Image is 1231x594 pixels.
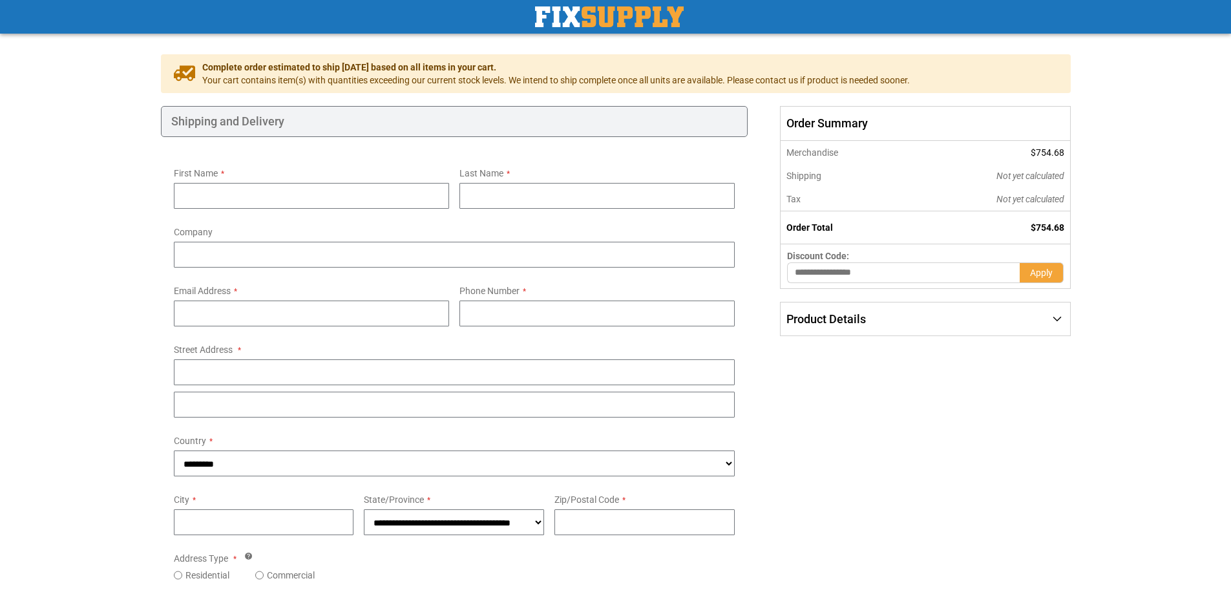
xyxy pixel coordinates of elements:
[786,171,821,181] span: Shipping
[1030,268,1053,278] span: Apply
[185,569,229,582] label: Residential
[996,194,1064,204] span: Not yet calculated
[161,106,748,137] div: Shipping and Delivery
[174,286,231,296] span: Email Address
[781,187,909,211] th: Tax
[786,222,833,233] strong: Order Total
[267,569,315,582] label: Commercial
[202,61,910,74] span: Complete order estimated to ship [DATE] based on all items in your cart.
[1020,262,1064,283] button: Apply
[174,436,206,446] span: Country
[174,553,228,564] span: Address Type
[174,168,218,178] span: First Name
[535,6,684,27] img: Fix Industrial Supply
[786,312,866,326] span: Product Details
[1031,222,1064,233] span: $754.68
[364,494,424,505] span: State/Province
[174,494,189,505] span: City
[174,227,213,237] span: Company
[996,171,1064,181] span: Not yet calculated
[459,286,520,296] span: Phone Number
[174,345,233,355] span: Street Address
[781,141,909,164] th: Merchandise
[1031,147,1064,158] span: $754.68
[535,6,684,27] a: store logo
[459,168,503,178] span: Last Name
[780,106,1070,141] span: Order Summary
[787,251,849,261] span: Discount Code:
[202,74,910,87] span: Your cart contains item(s) with quantities exceeding our current stock levels. We intend to ship ...
[554,494,619,505] span: Zip/Postal Code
